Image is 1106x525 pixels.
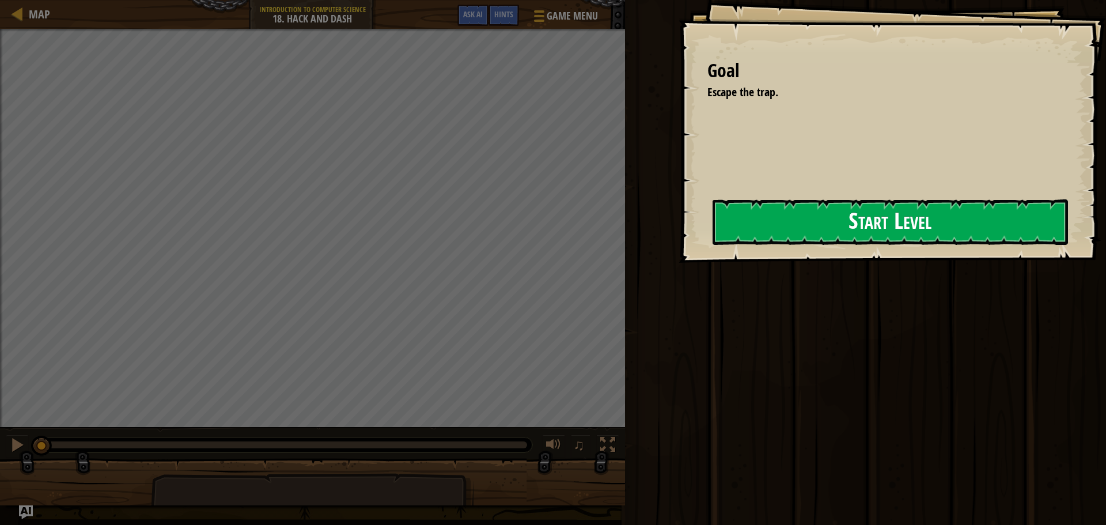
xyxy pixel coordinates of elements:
[6,435,29,458] button: Ctrl + P: Pause
[494,9,513,20] span: Hints
[571,435,590,458] button: ♫
[457,5,488,26] button: Ask AI
[542,435,565,458] button: Adjust volume
[713,199,1068,245] button: Start Level
[707,84,778,100] span: Escape the trap.
[707,58,1066,84] div: Goal
[19,505,33,519] button: Ask AI
[29,6,50,22] span: Map
[463,9,483,20] span: Ask AI
[573,436,585,454] span: ♫
[525,5,605,32] button: Game Menu
[596,435,619,458] button: Toggle fullscreen
[547,9,598,24] span: Game Menu
[23,6,50,22] a: Map
[693,84,1063,101] li: Escape the trap.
